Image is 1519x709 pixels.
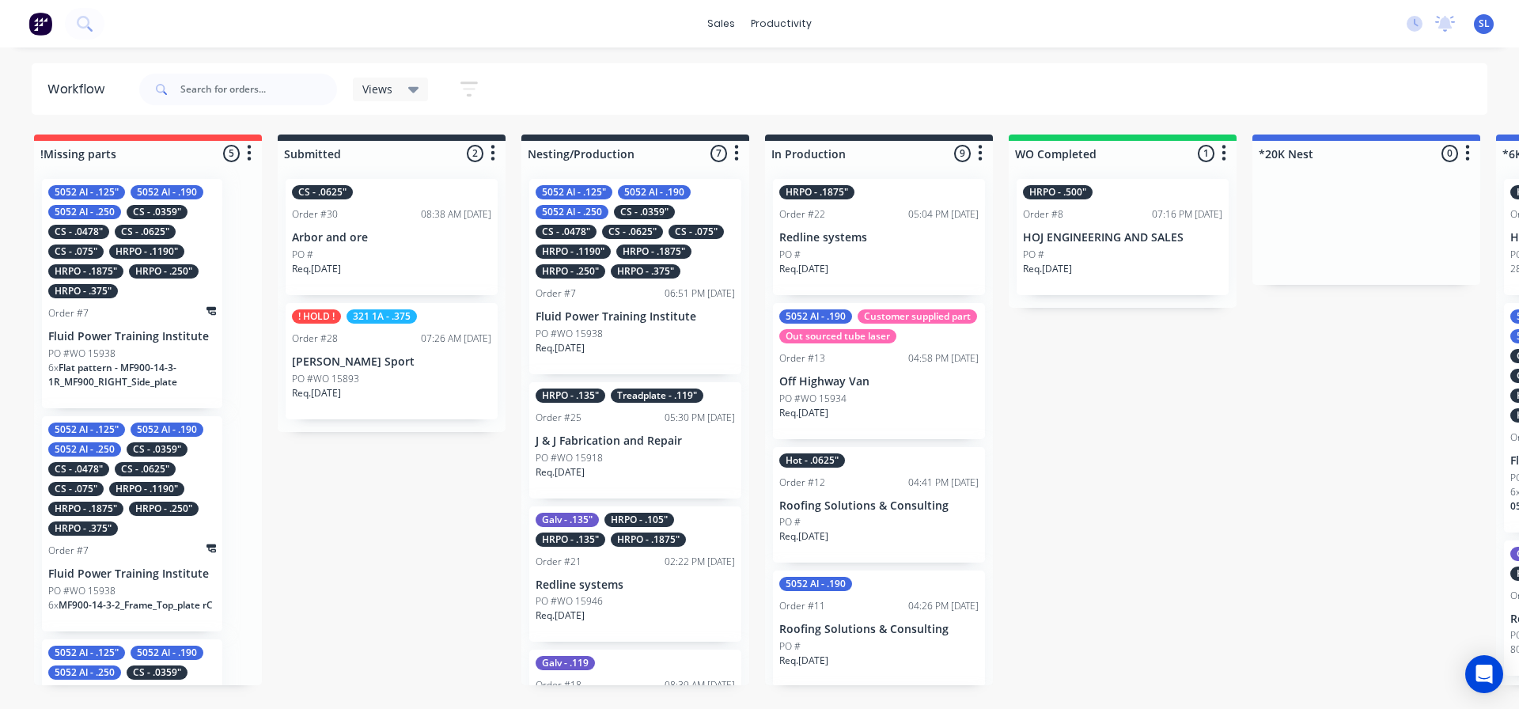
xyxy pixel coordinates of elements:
[48,482,104,496] div: CS - .075"
[115,462,176,476] div: CS - .0625"
[48,598,59,612] span: 6 x
[665,286,735,301] div: 06:51 PM [DATE]
[536,310,735,324] p: Fluid Power Training Institute
[779,351,825,366] div: Order #13
[421,207,491,222] div: 08:38 AM [DATE]
[1017,179,1229,295] div: HRPO - .500"Order #807:16 PM [DATE]HOJ ENGINEERING AND SALESPO #Req.[DATE]
[779,406,828,420] p: Req. [DATE]
[48,646,125,660] div: 5052 Al - .125"
[779,329,896,343] div: Out sourced tube laser
[129,502,199,516] div: HRPO - .250"
[779,515,801,529] p: PO #
[42,179,222,408] div: 5052 Al - .125"5052 Al - .1905052 Al - .250CS - .0359"CS - .0478"CS - .0625"CS - .075"HRPO - .119...
[536,578,735,592] p: Redline systems
[616,245,691,259] div: HRPO - .1875"
[536,185,612,199] div: 5052 Al - .125"
[773,179,985,295] div: HRPO - .1875"Order #2205:04 PM [DATE]Redline systemsPO #Req.[DATE]
[48,442,121,457] div: 5052 Al - .250
[362,81,392,97] span: Views
[1465,655,1503,693] div: Open Intercom Messenger
[292,262,341,276] p: Req. [DATE]
[48,567,216,581] p: Fluid Power Training Institute
[48,284,118,298] div: HRPO - .375"
[743,12,820,36] div: productivity
[1479,17,1490,31] span: SL
[180,74,337,105] input: Search for orders...
[127,442,188,457] div: CS - .0359"
[48,306,89,320] div: Order #7
[1152,207,1222,222] div: 07:16 PM [DATE]
[611,389,703,403] div: Treadplate - .119"
[48,544,89,558] div: Order #7
[48,205,121,219] div: 5052 Al - .250
[779,207,825,222] div: Order #22
[131,185,203,199] div: 5052 Al - .190
[131,423,203,437] div: 5052 Al - .190
[48,225,109,239] div: CS - .0478"
[292,386,341,400] p: Req. [DATE]
[536,513,599,527] div: Galv - .135"
[42,416,222,631] div: 5052 Al - .125"5052 Al - .1905052 Al - .250CS - .0359"CS - .0478"CS - .0625"CS - .075"HRPO - .119...
[536,533,605,547] div: HRPO - .135"
[536,451,603,465] p: PO #WO 15918
[773,303,985,439] div: 5052 Al - .190Customer supplied partOut sourced tube laserOrder #1304:58 PM [DATE]Off Highway Van...
[908,476,979,490] div: 04:41 PM [DATE]
[908,599,979,613] div: 04:26 PM [DATE]
[602,225,663,239] div: CS - .0625"
[292,248,313,262] p: PO #
[48,665,121,680] div: 5052 Al - .250
[292,332,338,346] div: Order #28
[48,462,109,476] div: CS - .0478"
[699,12,743,36] div: sales
[347,309,417,324] div: 321 1A - .375
[48,521,118,536] div: HRPO - .375"
[1023,231,1222,245] p: HOJ ENGINEERING AND SALES
[28,12,52,36] img: Factory
[618,185,691,199] div: 5052 Al - .190
[536,327,603,341] p: PO #WO 15938
[421,332,491,346] div: 07:26 AM [DATE]
[908,351,979,366] div: 04:58 PM [DATE]
[536,245,611,259] div: HRPO - .1190"
[665,411,735,425] div: 05:30 PM [DATE]
[127,205,188,219] div: CS - .0359"
[536,264,605,279] div: HRPO - .250"
[536,286,576,301] div: Order #7
[536,678,581,692] div: Order #18
[292,185,353,199] div: CS - .0625"
[48,347,116,361] p: PO #WO 15938
[669,225,724,239] div: CS - .075"
[529,179,741,374] div: 5052 Al - .125"5052 Al - .1905052 Al - .250CS - .0359"CS - .0478"CS - .0625"CS - .075"HRPO - .119...
[536,594,603,609] p: PO #WO 15946
[665,555,735,569] div: 02:22 PM [DATE]
[536,341,585,355] p: Req. [DATE]
[286,303,498,419] div: ! HOLD !321 1A - .375Order #2807:26 AM [DATE][PERSON_NAME] SportPO #WO 15893Req.[DATE]
[665,678,735,692] div: 08:39 AM [DATE]
[48,502,123,516] div: HRPO - .1875"
[779,654,828,668] p: Req. [DATE]
[536,434,735,448] p: J & J Fabrication and Repair
[292,372,359,386] p: PO #WO 15893
[292,231,491,245] p: Arbor and ore
[1023,248,1044,262] p: PO #
[48,685,109,700] div: CS - .0478"
[779,248,801,262] p: PO #
[1023,262,1072,276] p: Req. [DATE]
[536,205,608,219] div: 5052 Al - .250
[286,179,498,295] div: CS - .0625"Order #3008:38 AM [DATE]Arbor and orePO #Req.[DATE]
[604,513,674,527] div: HRPO - .105"
[779,185,854,199] div: HRPO - .1875"
[127,665,188,680] div: CS - .0359"
[115,685,176,700] div: CS - .0625"
[779,262,828,276] p: Req. [DATE]
[529,382,741,499] div: HRPO - .135"Treadplate - .119"Order #2505:30 PM [DATE]J & J Fabrication and RepairPO #WO 15918Req...
[131,646,203,660] div: 5052 Al - .190
[779,476,825,490] div: Order #12
[109,482,184,496] div: HRPO - .1190"
[536,609,585,623] p: Req. [DATE]
[536,411,581,425] div: Order #25
[48,361,177,389] span: Flat pattern - MF900-14-3-1R_MF900_RIGHT_Side_plate
[48,361,59,374] span: 6 x
[779,623,979,636] p: Roofing Solutions & Consulting
[109,245,184,259] div: HRPO - .1190"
